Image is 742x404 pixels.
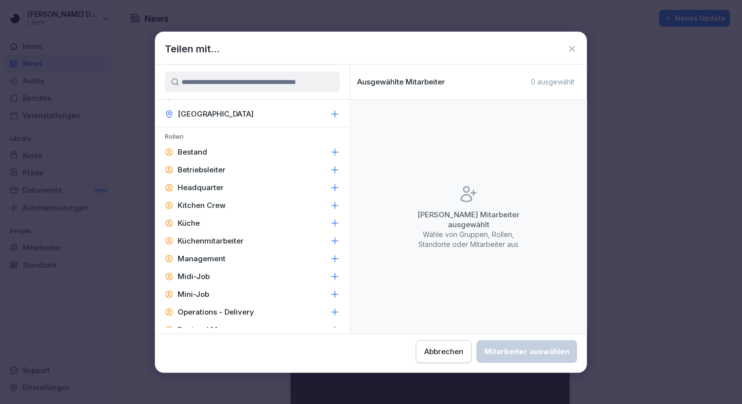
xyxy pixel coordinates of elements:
p: Wähle von Gruppen, Rollen, Standorte oder Mitarbeiter aus [409,230,528,249]
button: Abbrechen [416,340,472,363]
p: 0 ausgewählt [531,78,574,86]
div: Mitarbeiter auswählen [484,346,569,357]
p: Betriebsleiter [178,165,225,175]
p: Bestand [178,147,207,157]
p: Küchenmitarbeiter [178,236,244,246]
p: Mini-Job [178,289,209,299]
p: Ausgewählte Mitarbeiter [357,78,445,86]
p: Management [178,254,225,264]
p: Regional Manager [178,325,243,335]
p: [PERSON_NAME] Mitarbeiter ausgewählt [409,210,528,230]
p: Rollen [155,132,350,143]
p: Headquarter [178,183,223,193]
p: Operations - Delivery [178,307,254,317]
p: [GEOGRAPHIC_DATA] [178,109,254,119]
h1: Teilen mit... [165,41,220,56]
p: Kitchen Crew [178,201,225,210]
p: Midi-Job [178,272,210,282]
div: Abbrechen [424,346,463,357]
p: Küche [178,218,200,228]
button: Mitarbeiter auswählen [477,340,577,363]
